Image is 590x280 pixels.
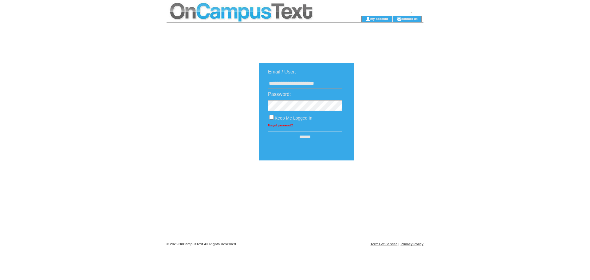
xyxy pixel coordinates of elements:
[268,69,296,74] span: Email / User:
[370,17,388,21] a: my account
[366,17,370,22] img: account_icon.gif;jsessionid=623AE611116BFF7747312D93CB0CBF08
[275,116,312,120] span: Keep Me Logged In
[400,242,423,246] a: Privacy Policy
[268,124,293,127] a: Forgot password?
[401,17,418,21] a: contact us
[372,176,403,183] img: transparent.png;jsessionid=623AE611116BFF7747312D93CB0CBF08
[268,92,291,97] span: Password:
[371,242,398,246] a: Terms of Service
[167,242,236,246] span: © 2025 OnCampusText All Rights Reserved
[397,17,401,22] img: contact_us_icon.gif;jsessionid=623AE611116BFF7747312D93CB0CBF08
